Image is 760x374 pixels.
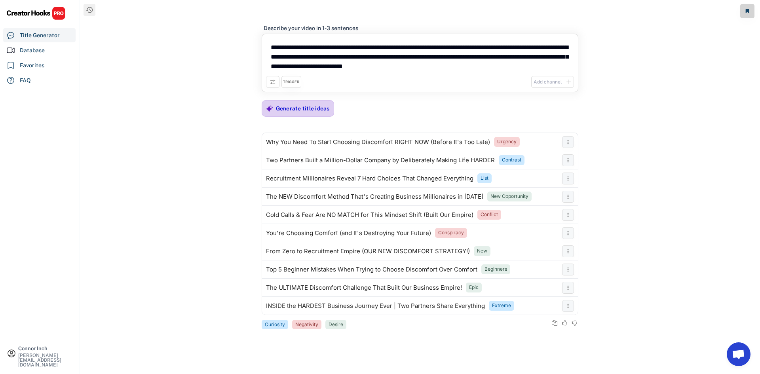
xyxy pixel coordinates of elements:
div: Why You Need To Start Choosing Discomfort RIGHT NOW (Before It's Too Late) [266,139,490,145]
div: Conspiracy [438,230,464,236]
div: Add channel [534,79,562,85]
div: FAQ [20,76,31,85]
div: Two Partners Built a Million-Dollar Company by Deliberately Making Life HARDER [266,157,495,163]
div: The ULTIMATE Discomfort Challenge That Built Our Business Empire! [266,285,462,291]
div: TRIGGER [283,80,299,85]
div: New Opportunity [490,193,528,200]
div: Extreme [492,302,511,309]
div: Beginners [484,266,507,273]
div: Favorites [20,61,44,70]
div: Top 5 Beginner Mistakes When Trying to Choose Discomfort Over Comfort [266,266,477,273]
div: Title Generator [20,31,60,40]
div: Desire [329,321,343,328]
div: You're Choosing Comfort (and It's Destroying Your Future) [266,230,431,236]
div: The NEW Discomfort Method That's Creating Business Millionaires in [DATE] [266,194,483,200]
div: From Zero to Recruitment Empire (OUR NEW DISCOMFORT STRATEGY!) [266,248,470,254]
div: Connor Inch [18,346,72,351]
div: Generate title ideas [276,105,330,112]
div: Curiosity [265,321,285,328]
div: Negativity [295,321,318,328]
div: List [481,175,488,182]
div: Database [20,46,45,55]
div: Urgency [497,139,517,145]
img: CHPRO%20Logo.svg [6,6,66,20]
div: Describe your video in 1-3 sentences [264,25,358,32]
div: INSIDE the HARDEST Business Journey Ever | Two Partners Share Everything [266,303,485,309]
div: New [477,248,487,254]
div: Conflict [481,211,498,218]
div: Contrast [502,157,521,163]
div: Cold Calls & Fear Are NO MATCH for This Mindset Shift (Built Our Empire) [266,212,473,218]
div: [PERSON_NAME][EMAIL_ADDRESS][DOMAIN_NAME] [18,353,72,367]
div: Epic [469,284,479,291]
div: Recruitment Millionaires Reveal 7 Hard Choices That Changed Everything [266,175,473,182]
a: Open chat [727,342,750,366]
